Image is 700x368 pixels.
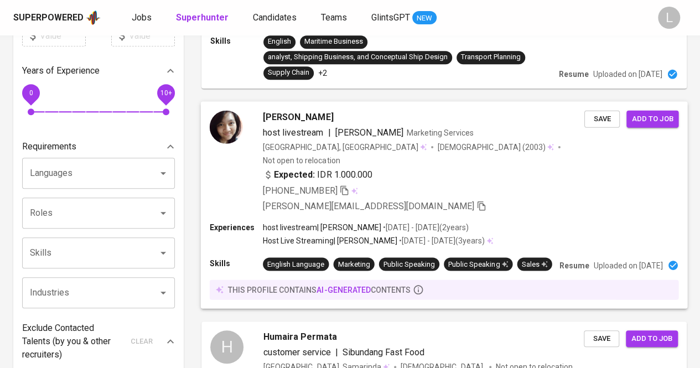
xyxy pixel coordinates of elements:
[155,245,171,261] button: Open
[407,128,474,137] span: Marketing Services
[228,284,411,295] p: this profile contains contents
[371,12,410,23] span: GlintsGPT
[263,110,333,123] span: [PERSON_NAME]
[559,69,589,80] p: Resume
[335,127,403,137] span: [PERSON_NAME]
[559,260,589,271] p: Resume
[263,222,381,233] p: host livestream | [PERSON_NAME]
[626,330,678,348] button: Add to job
[29,89,33,97] span: 0
[155,165,171,181] button: Open
[263,235,397,246] p: Host Live Streaming | [PERSON_NAME]
[318,68,327,79] p: +2
[448,259,508,269] div: Public Speaking
[129,24,175,46] input: Value
[160,89,172,97] span: 10+
[263,141,427,152] div: [GEOGRAPHIC_DATA], [GEOGRAPHIC_DATA]
[383,259,435,269] div: Public Speaking
[589,333,614,345] span: Save
[632,112,673,125] span: Add to job
[328,126,330,139] span: |
[590,112,614,125] span: Save
[210,330,243,364] div: H
[155,205,171,221] button: Open
[412,13,437,24] span: NEW
[210,222,263,233] p: Experiences
[593,69,662,80] p: Uploaded on [DATE]
[210,35,263,46] p: Skills
[263,201,474,211] span: [PERSON_NAME][EMAIL_ADDRESS][DOMAIN_NAME]
[338,259,370,269] div: Marketing
[268,37,291,47] div: English
[263,168,372,181] div: IDR 1.000.000
[371,11,437,25] a: GlintsGPT NEW
[263,185,337,195] span: [PHONE_NUMBER]
[343,347,424,357] span: Sibundang Fast Food
[584,110,620,127] button: Save
[461,52,521,63] div: Transport Planning
[13,9,101,26] a: Superpoweredapp logo
[132,11,154,25] a: Jobs
[268,52,448,63] div: analyst, Shipping Business, and Conceptual Ship Design
[22,140,76,153] p: Requirements
[438,141,522,152] span: [DEMOGRAPHIC_DATA]
[210,110,243,143] img: ed6c6cdc05c80468dfb1639259356398.jpg
[397,235,485,246] p: • [DATE] - [DATE] ( 3 years )
[274,168,315,181] b: Expected:
[268,68,309,78] div: Supply Chain
[594,260,663,271] p: Uploaded on [DATE]
[263,347,331,357] span: customer service
[132,12,152,23] span: Jobs
[584,330,619,348] button: Save
[263,330,337,344] span: Humaira Permata
[304,37,363,47] div: Maritime Business
[381,222,469,233] p: • [DATE] - [DATE] ( 2 years )
[335,346,338,359] span: |
[22,64,100,77] p: Years of Experience
[263,154,340,165] p: Not open to relocation
[321,12,347,23] span: Teams
[317,285,370,294] span: AI-generated
[253,11,299,25] a: Candidates
[13,12,84,24] div: Superpowered
[438,141,554,152] div: (2003)
[22,322,124,361] p: Exclude Contacted Talents (by you & other recruiters)
[658,7,680,29] div: L
[155,285,171,300] button: Open
[22,136,175,158] div: Requirements
[210,257,263,268] p: Skills
[626,110,678,127] button: Add to job
[86,9,101,26] img: app logo
[176,12,229,23] b: Superhunter
[263,127,323,137] span: host livestream
[631,333,672,345] span: Add to job
[176,11,231,25] a: Superhunter
[521,259,547,269] div: Sales
[201,102,687,308] a: [PERSON_NAME]host livestream|[PERSON_NAME]Marketing Services[GEOGRAPHIC_DATA], [GEOGRAPHIC_DATA][...
[253,12,297,23] span: Candidates
[40,24,86,46] input: Value
[22,322,175,361] div: Exclude Contacted Talents (by you & other recruiters)clear
[22,60,175,82] div: Years of Experience
[267,259,324,269] div: English Language
[321,11,349,25] a: Teams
